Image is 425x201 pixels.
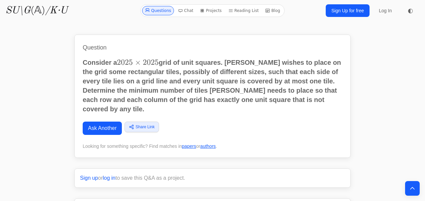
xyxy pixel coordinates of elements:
div: Looking for something specific? Find matches in or . [83,143,342,150]
a: Projects [197,6,224,15]
a: authors [200,144,216,149]
span: 2025 [117,57,133,67]
button: ◐ [404,4,417,17]
a: SU\G(𝔸)/K·U [5,5,67,17]
p: Determine the minimum number of tiles [PERSON_NAME] needs to place so that each row and each colu... [83,86,342,114]
a: log in [103,175,116,181]
i: SU\G [5,6,31,16]
a: papers [182,144,196,149]
span: × [135,57,141,67]
h1: Question [83,43,342,52]
a: Log In [375,5,396,17]
a: Ask Another [83,122,122,135]
span: Share Link [135,124,154,130]
p: or to save this Q&A as a project. [80,174,345,182]
button: Back to top [405,181,420,196]
a: Questions [142,6,174,15]
a: Sign Up for free [326,4,370,17]
a: Blog [263,6,283,15]
p: Consider a grid of unit squares. [PERSON_NAME] wishes to place on the grid some rectangular tiles... [83,57,342,86]
span: 2025 [143,57,159,67]
a: Reading List [226,6,262,15]
span: ◐ [408,8,413,14]
i: /K·U [45,6,67,16]
a: Sign up [80,175,98,181]
a: Chat [175,6,196,15]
